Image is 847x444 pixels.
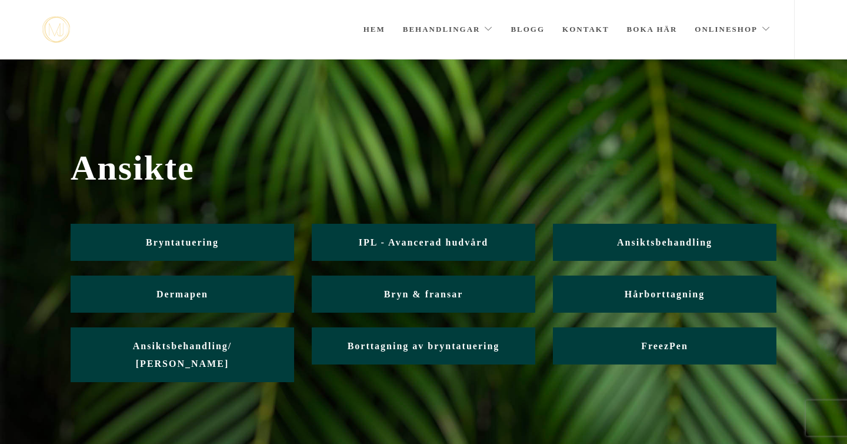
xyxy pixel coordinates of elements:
[71,224,294,261] a: Bryntatuering
[312,327,535,365] a: Borttagning av bryntatuering
[359,237,488,247] span: IPL - Avancerad hudvård
[71,327,294,382] a: Ansiktsbehandling/ [PERSON_NAME]
[42,16,70,43] img: mjstudio
[146,237,219,247] span: Bryntatuering
[617,237,712,247] span: Ansiktsbehandling
[312,224,535,261] a: IPL - Avancerad hudvård
[625,289,705,299] span: Hårborttagning
[641,341,688,351] span: FreezPen
[156,289,208,299] span: Dermapen
[133,341,232,369] span: Ansiktsbehandling/ [PERSON_NAME]
[384,289,463,299] span: Bryn & fransar
[42,16,70,43] a: mjstudio mjstudio mjstudio
[348,341,500,351] span: Borttagning av bryntatuering
[71,148,776,188] span: Ansikte
[553,224,776,261] a: Ansiktsbehandling
[553,327,776,365] a: FreezPen
[71,276,294,313] a: Dermapen
[553,276,776,313] a: Hårborttagning
[312,276,535,313] a: Bryn & fransar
